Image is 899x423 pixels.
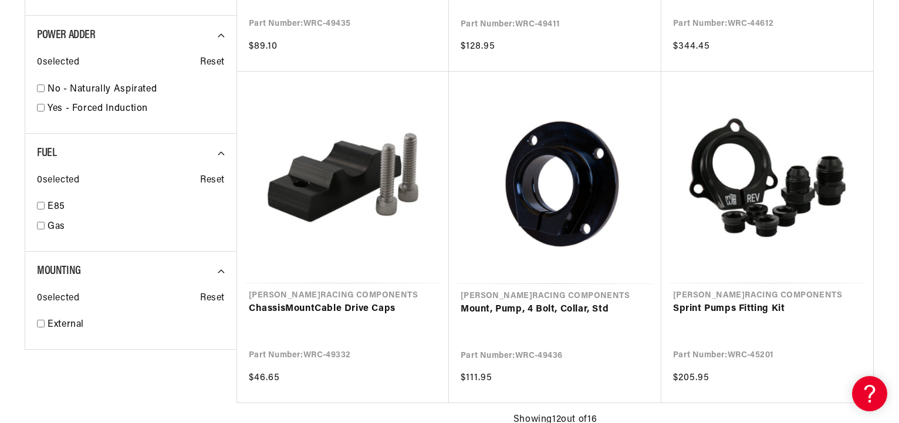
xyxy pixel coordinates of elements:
[200,291,225,306] span: Reset
[37,55,79,70] span: 0 selected
[48,219,225,235] a: Gas
[461,302,650,317] a: Mount, Pump, 4 Bolt, Collar, Std
[48,317,225,333] a: External
[37,173,79,188] span: 0 selected
[48,199,225,215] a: E85
[37,147,56,159] span: Fuel
[37,265,81,277] span: Mounting
[37,29,96,41] span: Power Adder
[673,302,861,317] a: Sprint Pumps Fitting Kit
[48,82,225,97] a: No - Naturally Aspirated
[200,173,225,188] span: Reset
[48,101,225,117] a: Yes - Forced Induction
[200,55,225,70] span: Reset
[249,302,437,317] a: ChassisMountCable Drive Caps
[37,291,79,306] span: 0 selected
